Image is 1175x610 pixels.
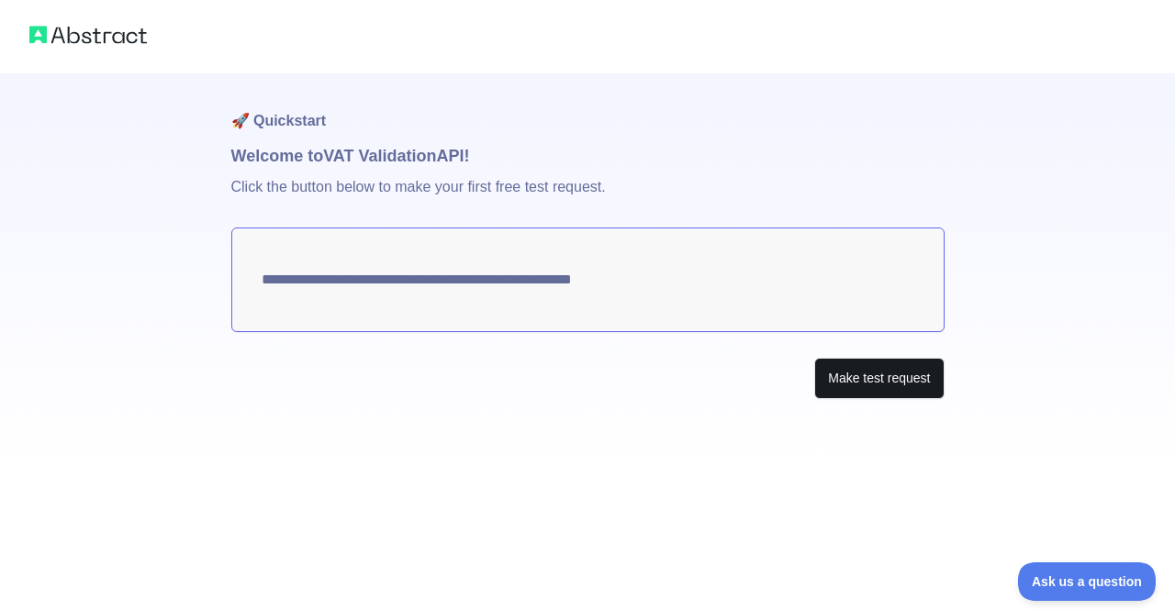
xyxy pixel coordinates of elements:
img: Abstract logo [29,22,147,48]
iframe: Toggle Customer Support [1018,562,1157,601]
p: Click the button below to make your first free test request. [231,169,945,227]
button: Make test request [814,358,944,399]
h1: 🚀 Quickstart [231,73,945,143]
h1: Welcome to VAT Validation API! [231,143,945,169]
